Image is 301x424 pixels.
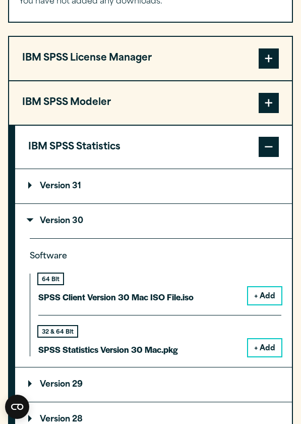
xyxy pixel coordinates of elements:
[15,367,292,402] summary: Version 29
[28,182,81,190] p: Version 31
[248,339,281,356] button: + Add
[28,415,83,423] p: Version 28
[9,37,292,80] button: IBM SPSS License Manager
[28,381,83,389] p: Version 29
[15,126,292,169] button: IBM SPSS Statistics
[15,169,292,203] summary: Version 31
[28,217,83,225] p: Version 30
[248,287,281,304] button: + Add
[9,81,292,125] button: IBM SPSS Modeler
[5,395,29,419] button: Open CMP widget
[38,290,194,304] p: SPSS Client Version 30 Mac ISO File.iso
[30,249,281,264] p: Software
[15,204,292,238] summary: Version 30
[38,274,63,284] div: 64 Bit
[38,342,178,357] p: SPSS Statistics Version 30 Mac.pkg
[38,326,77,337] div: 32 & 64 Bit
